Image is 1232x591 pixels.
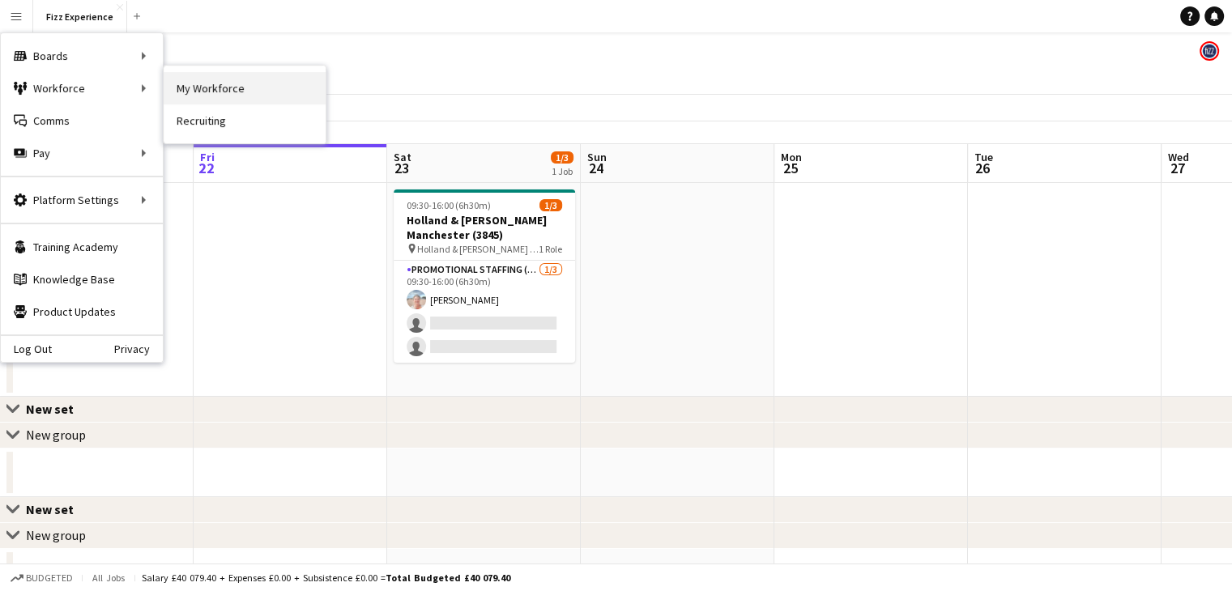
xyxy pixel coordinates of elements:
span: Budgeted [26,572,73,584]
app-card-role: Promotional Staffing (Brand Ambassadors)1/309:30-16:00 (6h30m)[PERSON_NAME] [394,261,575,363]
span: Tue [974,150,993,164]
a: Knowledge Base [1,263,163,295]
a: Privacy [114,342,163,355]
div: Salary £40 079.40 + Expenses £0.00 + Subsistence £0.00 = [142,572,510,584]
div: New set [26,501,87,517]
a: My Workforce [164,72,326,104]
a: Recruiting [164,104,326,137]
app-user-avatar: Fizz Admin [1200,41,1219,61]
span: Sat [394,150,411,164]
span: Wed [1168,150,1189,164]
span: 27 [1166,159,1189,177]
span: 1 Role [539,243,562,255]
span: 24 [585,159,607,177]
a: Comms [1,104,163,137]
a: Training Academy [1,231,163,263]
button: Fizz Experience [33,1,127,32]
div: New set [26,401,87,417]
h3: Holland & [PERSON_NAME] Manchester (3845) [394,213,575,242]
span: Sun [587,150,607,164]
div: 1 Job [552,165,573,177]
span: All jobs [89,572,128,584]
span: 09:30-16:00 (6h30m) [407,199,491,211]
span: 25 [778,159,802,177]
span: Holland & [PERSON_NAME] Manchester (3845) [417,243,539,255]
div: Pay [1,137,163,169]
button: Budgeted [8,569,75,587]
span: 1/3 [539,199,562,211]
a: Log Out [1,342,52,355]
app-job-card: 09:30-16:00 (6h30m)1/3Holland & [PERSON_NAME] Manchester (3845) Holland & [PERSON_NAME] Mancheste... [394,189,575,363]
span: 22 [198,159,215,177]
span: Fri [200,150,215,164]
span: 23 [391,159,411,177]
a: Product Updates [1,295,163,328]
div: New group [26,527,86,543]
span: 1/3 [551,151,573,164]
div: Boards [1,40,163,72]
span: 26 [972,159,993,177]
div: New group [26,427,86,443]
span: Mon [781,150,802,164]
span: Total Budgeted £40 079.40 [386,572,510,584]
div: Platform Settings [1,184,163,216]
div: Workforce [1,72,163,104]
